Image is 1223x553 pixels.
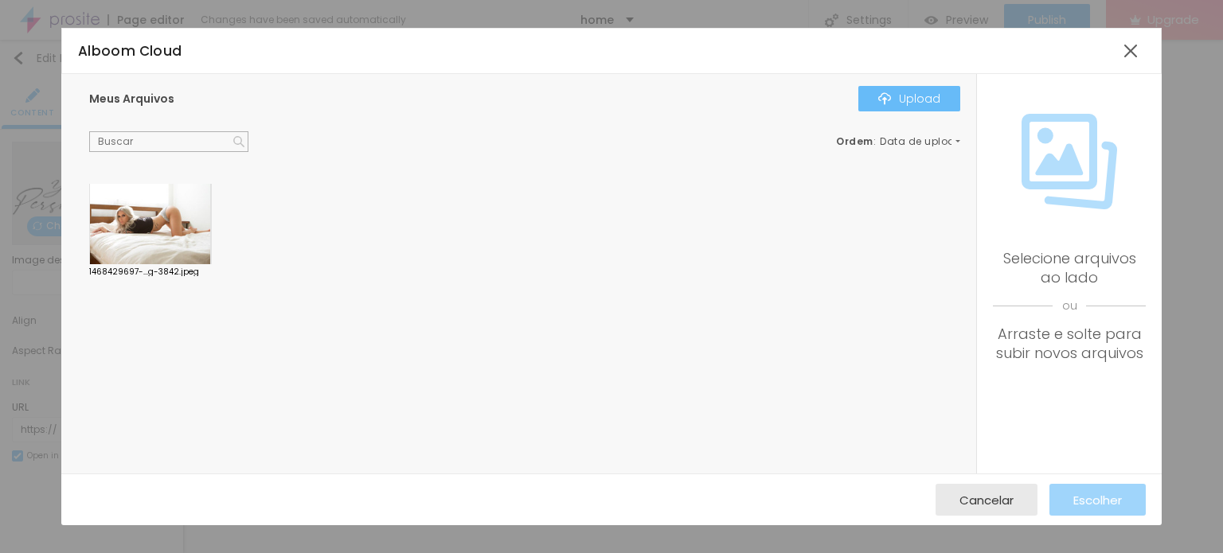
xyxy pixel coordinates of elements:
[880,137,963,146] span: Data de upload
[78,41,182,60] span: Alboom Cloud
[878,92,891,105] img: Icone
[959,493,1014,507] span: Cancelar
[1049,484,1146,516] button: Escolher
[878,92,940,105] div: Upload
[993,249,1146,363] div: Selecione arquivos ao lado Arraste e solte para subir novos arquivos
[836,134,873,148] span: Ordem
[993,287,1146,325] span: ou
[89,268,212,276] div: 1468429697-...g-3842.jpeg
[89,91,174,107] span: Meus Arquivos
[89,131,248,152] input: Buscar
[233,136,244,147] img: Icone
[858,86,960,111] button: IconeUpload
[1073,493,1122,507] span: Escolher
[936,484,1037,516] button: Cancelar
[1022,114,1117,209] img: Icone
[836,137,960,146] div: :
